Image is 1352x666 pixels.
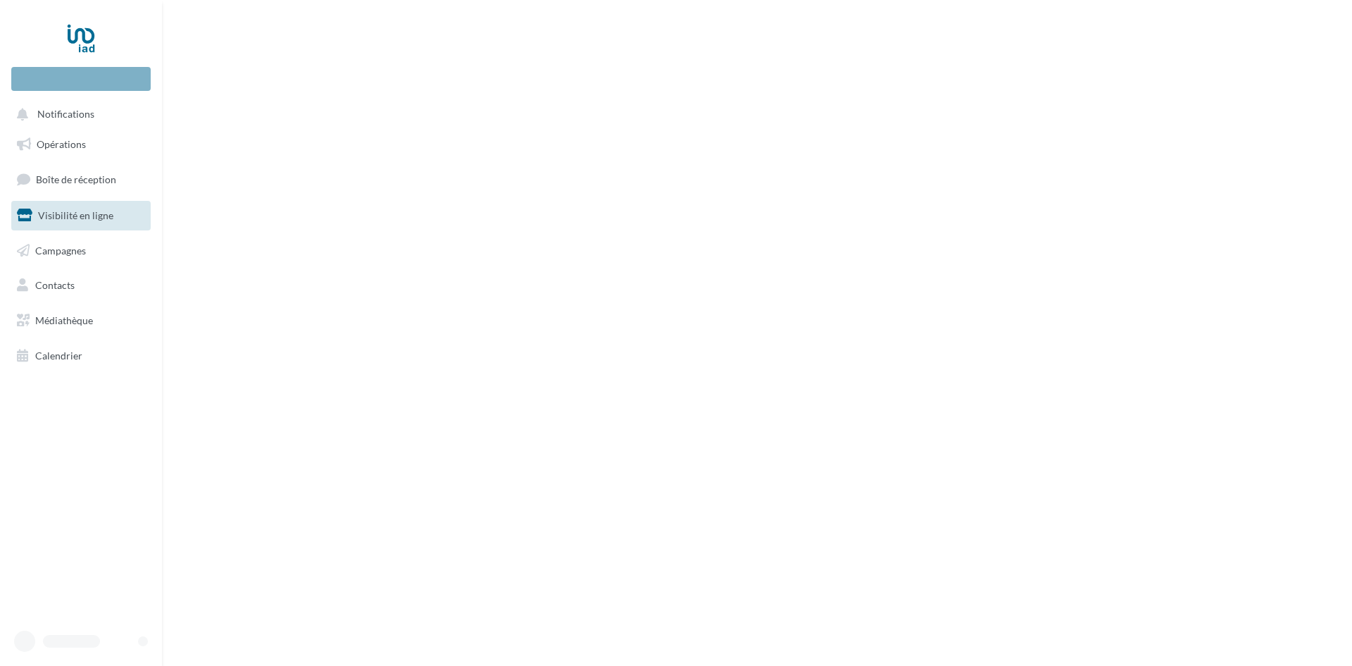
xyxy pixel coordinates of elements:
[35,279,75,291] span: Contacts
[8,130,154,159] a: Opérations
[38,209,113,221] span: Visibilité en ligne
[8,271,154,300] a: Contacts
[8,201,154,230] a: Visibilité en ligne
[8,164,154,195] a: Boîte de réception
[35,244,86,256] span: Campagnes
[35,314,93,326] span: Médiathèque
[36,173,116,185] span: Boîte de réception
[8,306,154,335] a: Médiathèque
[37,138,86,150] span: Opérations
[8,236,154,266] a: Campagnes
[37,109,94,121] span: Notifications
[11,67,151,91] div: Nouvelle campagne
[35,350,82,362] span: Calendrier
[8,341,154,371] a: Calendrier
